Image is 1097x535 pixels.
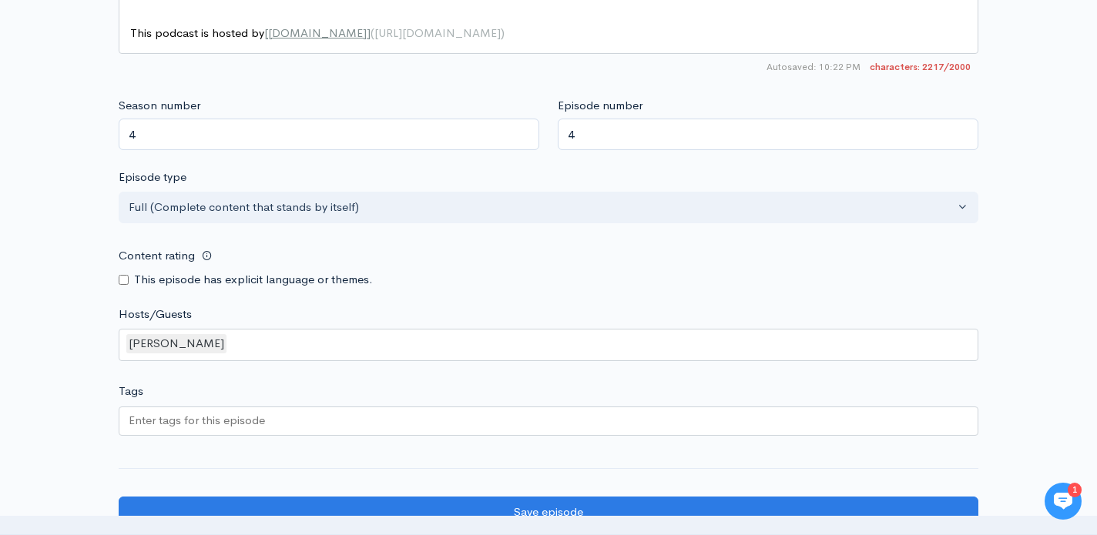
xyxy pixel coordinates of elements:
input: Enter episode number [558,119,978,150]
span: ] [367,25,371,40]
label: This episode has explicit language or themes. [134,271,373,289]
div: [PERSON_NAME] [126,334,226,353]
label: Episode type [119,169,186,186]
span: [URL][DOMAIN_NAME] [374,25,501,40]
label: Content rating [119,240,195,272]
label: Tags [119,383,143,400]
span: [ [264,25,268,40]
input: Save episode [119,497,978,528]
p: Find an answer quickly [21,264,287,283]
input: Enter season number for this episode [119,119,539,150]
input: Enter tags for this episode [129,412,267,430]
span: ( [371,25,374,40]
span: This podcast is hosted by [130,25,505,40]
button: Full (Complete content that stands by itself) [119,192,978,223]
span: 2217/2000 [870,60,971,74]
input: Search articles [45,289,275,320]
iframe: gist-messenger-bubble-iframe [1045,483,1082,520]
label: Hosts/Guests [119,306,192,323]
span: ) [501,25,505,40]
h1: Hi 👋 [23,75,285,99]
span: [DOMAIN_NAME] [268,25,367,40]
span: Autosaved: 10:22 PM [767,60,860,74]
label: Episode number [558,97,642,115]
button: New conversation [24,204,284,235]
span: New conversation [99,213,185,226]
div: Full (Complete content that stands by itself) [129,199,954,216]
h2: Just let us know if you need anything and we'll be happy to help! 🙂 [23,102,285,176]
label: Season number [119,97,200,115]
